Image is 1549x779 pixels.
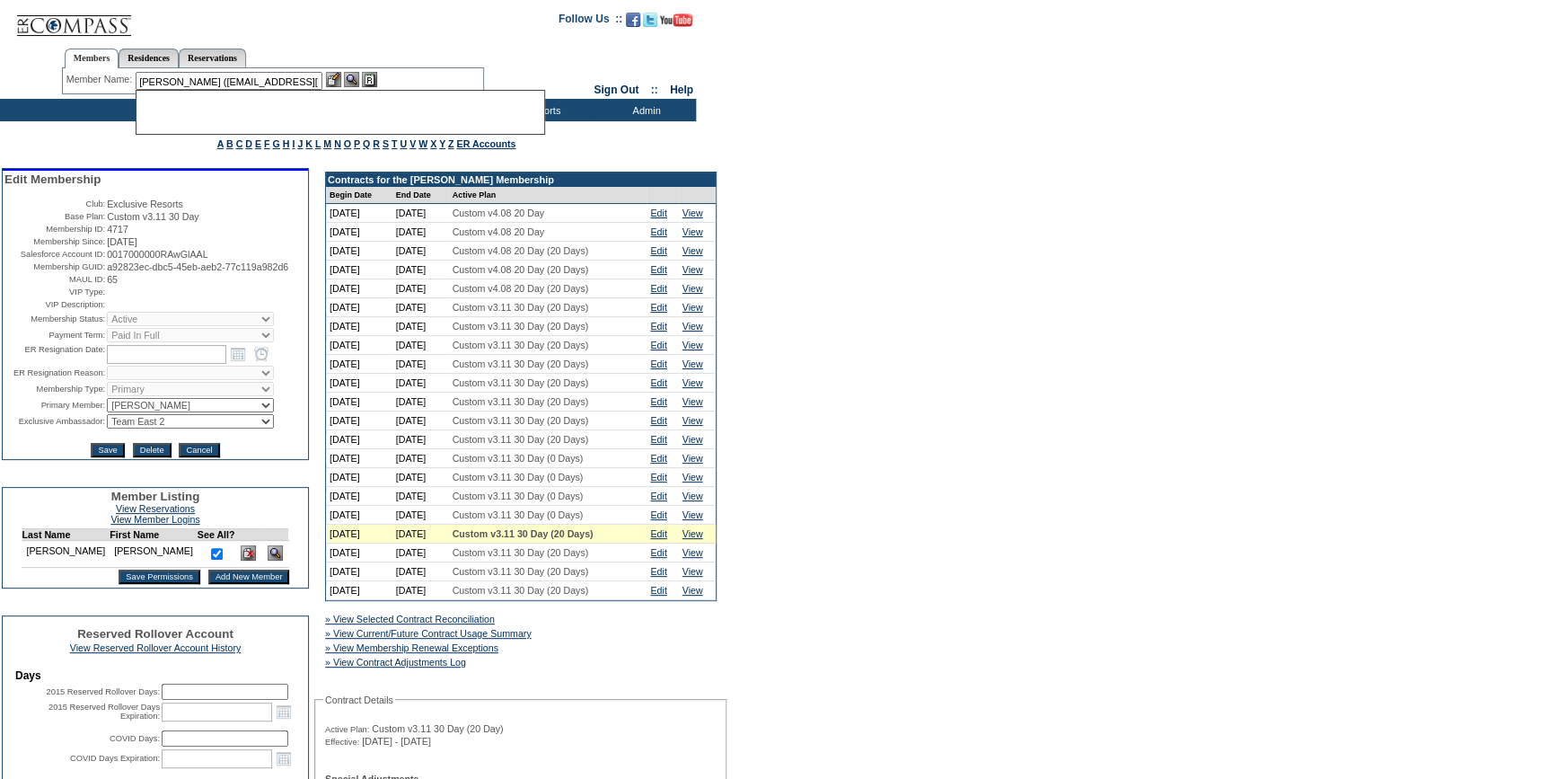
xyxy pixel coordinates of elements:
a: View [682,377,703,388]
a: Edit [650,509,666,520]
td: Membership ID: [4,224,105,235]
a: Edit [650,528,666,539]
a: View Member Logins [110,514,199,525]
a: » View Selected Contract Reconciliation [325,614,495,624]
td: [DATE] [326,393,392,412]
td: Membership GUID: [4,261,105,272]
a: View [682,566,703,577]
a: View [682,302,703,313]
td: VIP Type: [4,287,105,297]
span: Reserved Rollover Account [77,627,233,641]
a: R [373,138,380,149]
legend: Contract Details [323,695,395,705]
td: [DATE] [326,430,392,449]
a: Q [363,138,370,149]
td: End Date [392,187,449,204]
a: » View Contract Adjustments Log [325,657,466,668]
td: [DATE] [392,355,449,374]
a: View [682,528,703,539]
div: Member Name: [66,72,136,87]
span: Exclusive Resorts [107,199,183,209]
a: W [418,138,427,149]
a: L [315,138,321,149]
a: Edit [650,208,666,218]
input: Cancel [179,443,219,457]
a: » View Membership Renewal Exceptions [325,642,498,653]
td: Admin [593,99,696,121]
td: Membership Type: [4,382,105,396]
span: Custom v3.11 30 Day (20 Days) [453,434,589,445]
td: [DATE] [392,279,449,298]
a: I [292,138,295,149]
td: See All? [198,529,235,541]
td: [DATE] [392,412,449,430]
a: H [283,138,290,149]
a: View Reservations [116,503,195,514]
td: [DATE] [326,544,392,562]
a: J [297,138,303,149]
td: Contracts for the [PERSON_NAME] Membership [326,173,716,187]
a: Edit [650,340,666,350]
td: [DATE] [326,506,392,525]
a: K [305,138,312,149]
td: [PERSON_NAME] [22,541,110,568]
span: 65 [107,274,118,285]
img: b_edit.gif [326,72,341,87]
td: ER Resignation Date: [4,344,105,364]
input: Add New Member [208,570,290,584]
a: View [682,283,703,294]
a: View [682,415,703,426]
a: Edit [650,226,666,237]
a: View [682,547,703,558]
span: Custom v4.08 20 Day (20 Days) [453,283,589,294]
td: Membership Since: [4,236,105,247]
a: » View Current/Future Contract Usage Summary [325,628,532,639]
label: COVID Days: [110,734,160,743]
a: View Reserved Rollover Account History [70,642,242,653]
a: Sign Out [594,84,638,96]
a: Edit [650,245,666,256]
a: ER Accounts [456,138,515,149]
a: D [245,138,252,149]
td: Last Name [22,529,110,541]
td: Membership Status: [4,312,105,326]
a: A [217,138,224,149]
a: Edit [650,377,666,388]
span: 4717 [107,224,128,235]
td: [DATE] [326,449,392,468]
td: Base Plan: [4,211,105,222]
a: Residences [119,49,179,67]
a: View [682,434,703,445]
td: [PERSON_NAME] [110,541,198,568]
a: Edit [650,453,666,464]
td: [DATE] [326,317,392,336]
a: T [392,138,398,149]
td: [DATE] [392,242,449,261]
td: Active Plan [449,187,647,204]
img: Delete [241,545,256,561]
a: G [272,138,279,149]
a: View [682,226,703,237]
span: Custom v3.11 30 Day (0 Days) [453,453,584,464]
td: ER Resignation Reason: [4,366,105,380]
span: Custom v3.11 30 Day (0 Days) [453,509,584,520]
td: [DATE] [326,298,392,317]
a: Edit [650,566,666,577]
span: Active Plan: [325,724,369,735]
span: Member Listing [111,490,200,503]
span: Custom v3.11 30 Day (0 Days) [453,472,584,482]
a: Edit [650,396,666,407]
td: MAUL ID: [4,274,105,285]
td: Follow Us :: [559,11,622,32]
a: Edit [650,321,666,332]
input: Save [91,443,124,457]
label: 2015 Reserved Rollover Days Expiration: [48,703,160,721]
span: [DATE] - [DATE] [362,736,431,747]
span: Edit Membership [4,173,101,186]
td: [DATE] [326,204,392,223]
td: [DATE] [392,204,449,223]
span: Custom v3.11 30 Day (20 Days) [453,528,594,539]
a: View [682,472,703,482]
a: Reservations [179,49,246,67]
a: F [264,138,270,149]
